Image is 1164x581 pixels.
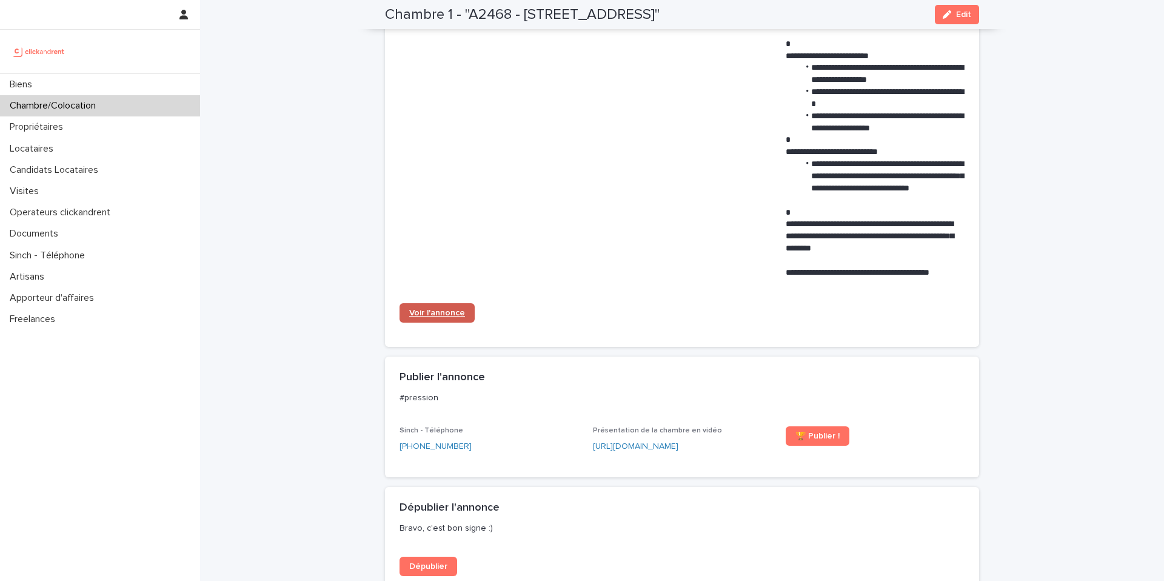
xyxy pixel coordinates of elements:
ringoverc2c-84e06f14122c: Call with Ringover [400,442,472,451]
a: [PHONE_NUMBER] [400,440,472,453]
span: Edit [956,10,971,19]
p: Locataires [5,143,63,155]
p: Sinch - Téléphone [5,250,95,261]
p: Apporteur d'affaires [5,292,104,304]
img: UCB0brd3T0yccxBKYDjQ [10,39,69,64]
span: Voir l'annonce [409,309,465,317]
p: Artisans [5,271,54,283]
p: #pression [400,392,960,403]
a: 🏆 Publier ! [786,426,849,446]
p: Bravo, c'est bon signe :) [400,523,960,534]
p: Chambre/Colocation [5,100,105,112]
span: Présentation de la chambre en vidéo [593,427,722,434]
a: Voir l'annonce [400,303,475,323]
button: Edit [935,5,979,24]
span: Sinch - Téléphone [400,427,463,434]
span: 🏆 Publier ! [795,432,840,440]
h2: Chambre 1 - "A2468 - [STREET_ADDRESS]" [385,6,660,24]
p: Documents [5,228,68,240]
p: Propriétaires [5,121,73,133]
h2: Publier l'annonce [400,371,485,385]
a: Dépublier [400,557,457,576]
a: [URL][DOMAIN_NAME] [593,442,678,451]
p: Biens [5,79,42,90]
span: Dépublier [409,562,447,571]
p: Freelances [5,314,65,325]
ringoverc2c-number-84e06f14122c: [PHONE_NUMBER] [400,442,472,451]
h2: Dépublier l'annonce [400,502,500,515]
p: Candidats Locataires [5,164,108,176]
p: Operateurs clickandrent [5,207,120,218]
p: Visites [5,186,48,197]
